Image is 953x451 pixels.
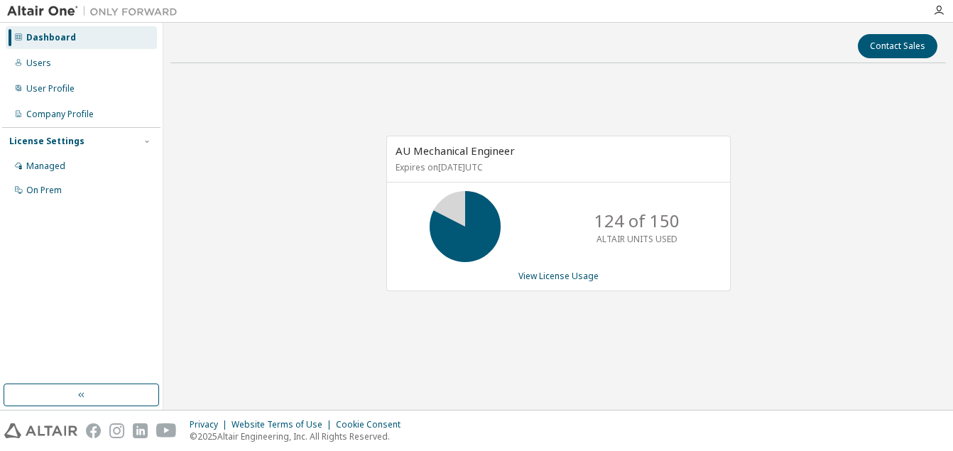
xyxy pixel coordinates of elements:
[86,423,101,438] img: facebook.svg
[594,209,680,233] p: 124 of 150
[133,423,148,438] img: linkedin.svg
[396,143,515,158] span: AU Mechanical Engineer
[26,161,65,172] div: Managed
[26,109,94,120] div: Company Profile
[336,419,409,430] div: Cookie Consent
[597,233,677,245] p: ALTAIR UNITS USED
[190,430,409,442] p: © 2025 Altair Engineering, Inc. All Rights Reserved.
[190,419,232,430] div: Privacy
[26,58,51,69] div: Users
[518,270,599,282] a: View License Usage
[396,161,718,173] p: Expires on [DATE] UTC
[7,4,185,18] img: Altair One
[26,83,75,94] div: User Profile
[26,185,62,196] div: On Prem
[232,419,336,430] div: Website Terms of Use
[26,32,76,43] div: Dashboard
[109,423,124,438] img: instagram.svg
[858,34,937,58] button: Contact Sales
[156,423,177,438] img: youtube.svg
[4,423,77,438] img: altair_logo.svg
[9,136,85,147] div: License Settings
